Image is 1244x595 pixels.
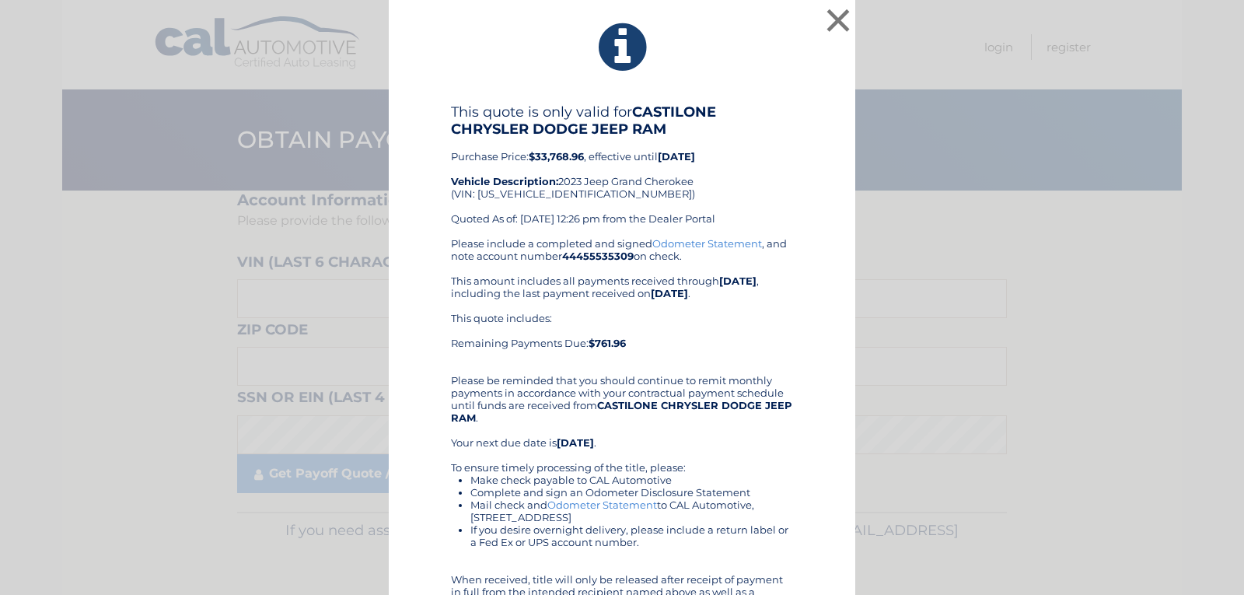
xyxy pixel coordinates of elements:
[557,436,594,449] b: [DATE]
[451,175,558,187] strong: Vehicle Description:
[562,250,634,262] b: 44455535309
[589,337,626,349] b: $761.96
[651,287,688,299] b: [DATE]
[547,499,657,511] a: Odometer Statement
[470,523,793,548] li: If you desire overnight delivery, please include a return label or a Fed Ex or UPS account number.
[470,474,793,486] li: Make check payable to CAL Automotive
[470,499,793,523] li: Mail check and to CAL Automotive, [STREET_ADDRESS]
[451,312,793,362] div: This quote includes: Remaining Payments Due:
[652,237,762,250] a: Odometer Statement
[451,103,793,138] h4: This quote is only valid for
[719,275,757,287] b: [DATE]
[658,150,695,163] b: [DATE]
[470,486,793,499] li: Complete and sign an Odometer Disclosure Statement
[451,399,792,424] b: CASTILONE CHRYSLER DODGE JEEP RAM
[529,150,584,163] b: $33,768.96
[451,103,793,237] div: Purchase Price: , effective until 2023 Jeep Grand Cherokee (VIN: [US_VEHICLE_IDENTIFICATION_NUMBE...
[451,103,716,138] b: CASTILONE CHRYSLER DODGE JEEP RAM
[823,5,854,36] button: ×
